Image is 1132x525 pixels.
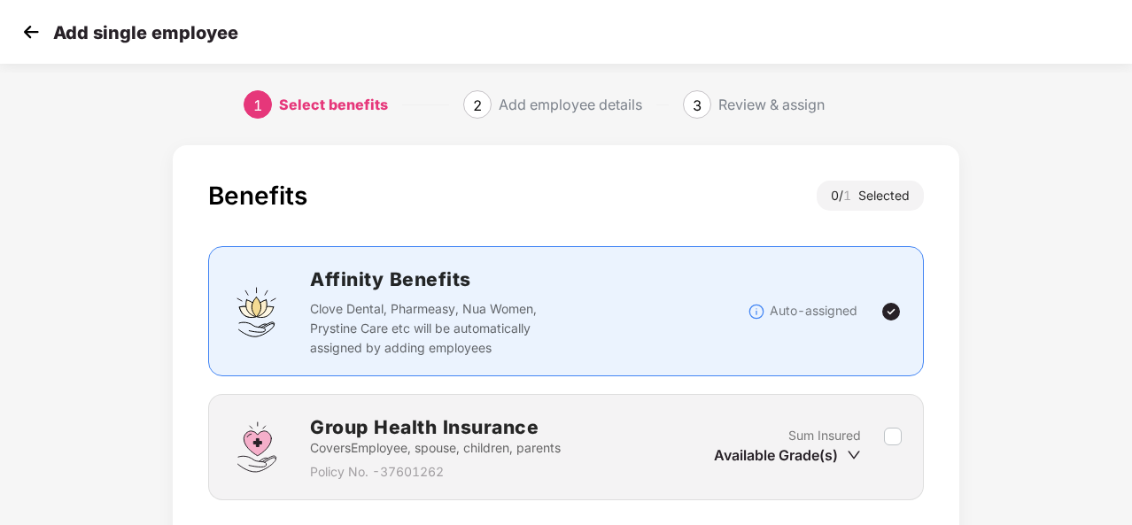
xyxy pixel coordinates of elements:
[279,90,388,119] div: Select benefits
[310,299,572,358] p: Clove Dental, Pharmeasy, Nua Women, Prystine Care etc will be automatically assigned by adding em...
[310,438,561,458] p: Covers Employee, spouse, children, parents
[473,97,482,114] span: 2
[53,22,238,43] p: Add single employee
[847,448,861,462] span: down
[310,265,748,294] h2: Affinity Benefits
[310,413,561,442] h2: Group Health Insurance
[788,426,861,445] p: Sum Insured
[714,445,861,465] div: Available Grade(s)
[817,181,924,211] div: 0 / Selected
[208,181,307,211] div: Benefits
[693,97,702,114] span: 3
[748,303,765,320] img: svg+xml;base64,PHN2ZyBpZD0iSW5mb18tXzMyeDMyIiBkYXRhLW5hbWU9IkluZm8gLSAzMngzMiIgeG1sbnM9Imh0dHA6Ly...
[18,19,44,45] img: svg+xml;base64,PHN2ZyB4bWxucz0iaHR0cDovL3d3dy53My5vcmcvMjAwMC9zdmciIHdpZHRoPSIzMCIgaGVpZ2h0PSIzMC...
[230,285,283,338] img: svg+xml;base64,PHN2ZyBpZD0iQWZmaW5pdHlfQmVuZWZpdHMiIGRhdGEtbmFtZT0iQWZmaW5pdHkgQmVuZWZpdHMiIHhtbG...
[230,421,283,474] img: svg+xml;base64,PHN2ZyBpZD0iR3JvdXBfSGVhbHRoX0luc3VyYW5jZSIgZGF0YS1uYW1lPSJHcm91cCBIZWFsdGggSW5zdX...
[880,301,902,322] img: svg+xml;base64,PHN2ZyBpZD0iVGljay0yNHgyNCIgeG1sbnM9Imh0dHA6Ly93d3cudzMub3JnLzIwMDAvc3ZnIiB3aWR0aD...
[499,90,642,119] div: Add employee details
[253,97,262,114] span: 1
[718,90,825,119] div: Review & assign
[770,301,857,320] p: Auto-assigned
[843,188,858,203] span: 1
[310,462,561,482] p: Policy No. - 37601262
